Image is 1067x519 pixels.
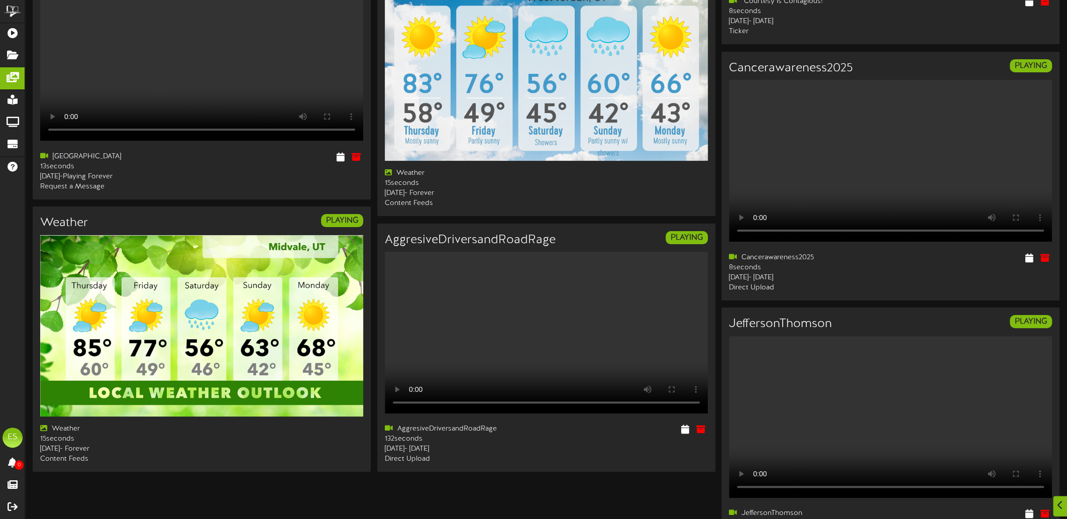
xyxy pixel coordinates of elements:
div: Content Feeds [40,454,194,464]
div: 8 seconds [729,7,883,17]
div: AggresiveDriversandRoadRage [385,424,539,434]
strong: PLAYING [1015,317,1047,326]
strong: PLAYING [671,233,703,242]
div: Weather [40,424,194,434]
strong: PLAYING [326,216,358,225]
div: Weather [385,168,539,178]
div: Content Feeds [385,198,539,209]
video: Your browser does not support HTML5 video. [385,252,708,413]
div: Request a Message [40,182,194,192]
div: 13 seconds [40,162,194,172]
div: 132 seconds [385,434,539,444]
div: [GEOGRAPHIC_DATA] [40,152,194,162]
div: [DATE] - Forever [40,444,194,454]
div: Ticker [729,27,883,37]
span: 0 [15,460,24,470]
div: 8 seconds [729,263,883,273]
div: [DATE] - [DATE] [385,444,539,454]
video: Your browser does not support HTML5 video. [729,80,1052,242]
div: 15 seconds [40,434,194,444]
h3: Weather [40,217,88,230]
h3: Cancerawareness2025 [729,62,853,75]
div: JeffersonThomson [729,508,883,518]
strong: PLAYING [1015,61,1047,70]
div: [DATE] - [DATE] [729,273,883,283]
div: Cancerawareness2025 [729,253,883,263]
img: 1e08312b-2e23-4810-a7cc-25a57f05cd71.png [40,235,363,417]
div: ES [3,428,23,448]
div: [DATE] - [DATE] [729,17,883,27]
div: Direct Upload [385,454,539,464]
div: [DATE] - Forever [385,188,539,198]
video: Your browser does not support HTML5 video. [729,336,1052,498]
div: [DATE] - Playing Forever [40,172,194,182]
div: Direct Upload [729,283,883,293]
h3: JeffersonThomson [729,318,832,331]
h3: AggresiveDriversandRoadRage [385,234,556,247]
div: 15 seconds [385,178,539,188]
